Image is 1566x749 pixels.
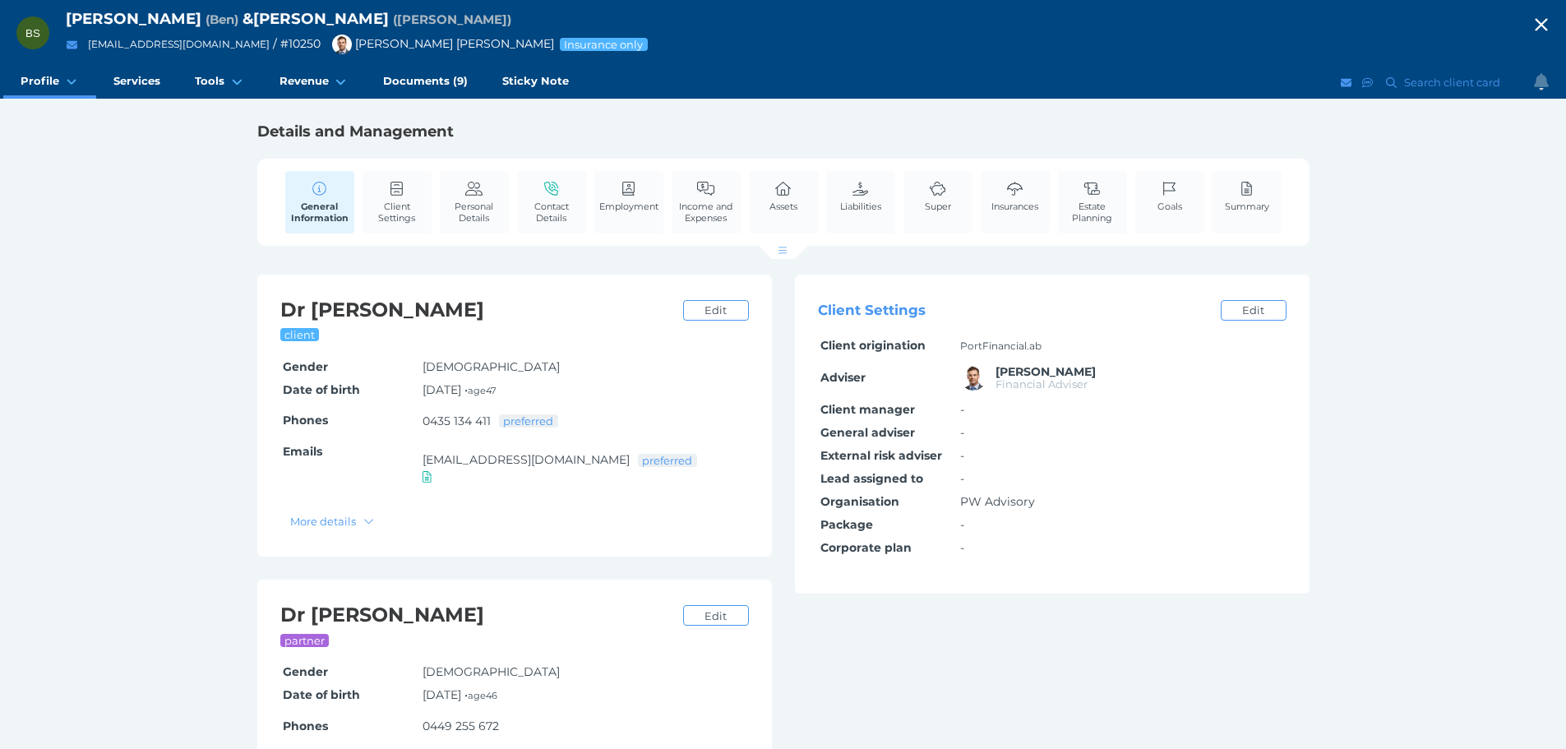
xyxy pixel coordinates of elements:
a: Estate Planning [1058,171,1127,233]
span: Personal Details [444,201,505,224]
span: - [960,448,964,463]
a: Liabilities [836,171,885,221]
span: BS [25,27,40,39]
span: [DEMOGRAPHIC_DATA] [423,359,560,374]
span: & [PERSON_NAME] [243,9,389,28]
a: 0435 134 411 [423,414,491,428]
a: Contact Details [517,171,586,233]
span: Client origination [820,338,926,353]
a: Documents (9) [366,66,485,99]
span: Edit [697,303,733,317]
span: Super [925,201,951,212]
a: 0449 255 672 [423,719,499,733]
a: Super [921,171,955,221]
span: Brad Bond [995,364,1096,379]
span: Edit [697,609,733,622]
span: Date of birth [283,687,360,702]
span: Preferred name [393,12,511,27]
a: Assets [765,171,801,221]
span: Emails [283,444,322,459]
a: Edit [683,300,749,321]
a: [EMAIL_ADDRESS][DOMAIN_NAME] [423,452,630,467]
span: External risk adviser [820,448,942,463]
span: Insurances [991,201,1038,212]
a: Income and Expenses [672,171,741,233]
span: preferred [502,414,555,428]
h2: Dr [PERSON_NAME] [280,603,675,628]
span: Corporate plan [820,540,912,555]
span: Adviser [820,370,866,385]
div: Benjamin Smedley [16,16,49,49]
span: [PERSON_NAME] [PERSON_NAME] [324,36,554,51]
button: More details [283,511,382,531]
span: General adviser [820,425,915,440]
span: Employment [599,201,658,212]
span: Client Settings [818,303,926,319]
a: General Information [285,171,354,233]
a: Summary [1221,171,1273,221]
span: - [960,425,964,440]
span: Tools [195,74,224,88]
span: Contact Details [521,201,582,224]
small: age 47 [468,385,497,396]
span: / # 10250 [273,36,321,51]
button: SMS [1360,72,1376,93]
h1: Details and Management [257,122,1310,141]
span: Services [113,74,160,88]
span: - [960,402,964,417]
button: Email [62,35,82,55]
span: Edit [1235,303,1271,317]
img: Brad Bond [332,35,352,54]
span: Client manager [820,402,915,417]
span: client [284,328,316,341]
span: - [960,471,964,486]
span: Documents (9) [383,74,468,88]
span: Profile [21,74,59,88]
span: partner [284,634,326,647]
a: Edit [683,605,749,626]
span: More details [284,515,360,528]
small: age 46 [468,690,497,701]
a: Goals [1153,171,1186,221]
span: Organisation [820,494,899,509]
span: Search client card [1401,76,1508,89]
a: Revenue [262,66,366,99]
span: Lead assigned to [820,471,923,486]
a: Insurances [987,171,1042,221]
span: Gender [283,664,328,679]
span: PW Advisory [960,494,1035,509]
span: Estate Planning [1062,201,1123,224]
td: PortFinancial.ab [958,335,1287,358]
span: Assets [769,201,797,212]
button: Email [1338,72,1355,93]
span: Financial Adviser [995,377,1088,391]
a: Personal Details [440,171,509,233]
span: preferred [641,454,694,467]
span: General Information [289,201,350,224]
a: Employment [595,171,663,221]
h2: Dr [PERSON_NAME] [280,298,675,323]
span: Phones [283,719,328,733]
span: Liabilities [840,201,881,212]
span: [DEMOGRAPHIC_DATA] [423,664,560,679]
span: Package [820,517,873,532]
span: Date of birth [283,382,360,397]
span: [DATE] • [423,382,497,397]
a: Client Settings [363,171,432,233]
a: [EMAIL_ADDRESS][DOMAIN_NAME] [88,38,270,50]
span: Phones [283,413,328,428]
button: Search client card [1379,72,1508,93]
a: Services [96,66,178,99]
span: Preferred name [206,12,238,27]
span: Insurance only [563,38,644,51]
span: Goals [1157,201,1182,212]
span: [DATE] • [423,687,497,702]
span: - [960,517,964,532]
span: Revenue [279,74,329,88]
img: Brad Bond [960,364,986,391]
a: Edit [1221,300,1287,321]
span: Sticky Note [502,74,569,88]
span: Client Settings [367,201,427,224]
a: Profile [3,66,96,99]
span: Income and Expenses [676,201,737,224]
